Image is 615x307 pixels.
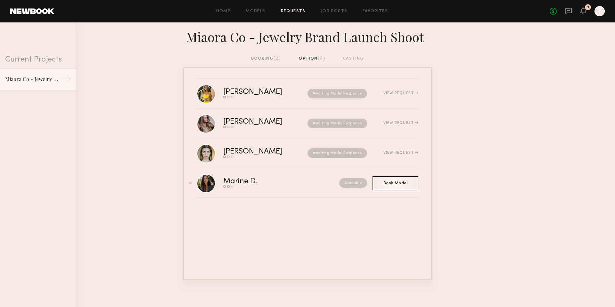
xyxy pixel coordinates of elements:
a: [PERSON_NAME]Awaiting Model ResponseView Request [197,79,418,109]
div: Miaora Co - Jewelry Brand Launch Shoot [183,28,432,45]
div: [PERSON_NAME] [223,88,295,96]
span: (2) [274,56,281,61]
div: View Request [383,121,418,125]
a: [PERSON_NAME]Awaiting Model ResponseView Request [197,138,418,168]
nb-request-status: Awaiting Model Response [307,89,367,98]
a: Models [246,9,265,13]
nb-request-status: Awaiting Model Response [307,119,367,128]
div: Marine D. [223,178,298,185]
div: [PERSON_NAME] [223,118,295,126]
div: View Request [383,91,418,95]
div: [PERSON_NAME] [223,148,295,155]
a: Home [216,9,231,13]
a: J [594,6,605,16]
span: Book Model [383,181,408,185]
a: Favorites [363,9,388,13]
a: Job Posts [321,9,348,13]
nb-request-status: Available [339,178,367,188]
nb-request-status: Awaiting Model Response [307,148,367,158]
div: Miaora Co - Jewelry Brand Launch Shoot [5,75,61,83]
div: booking [251,55,281,62]
a: Marine D.Available [197,168,418,198]
div: → [61,74,71,87]
a: Requests [281,9,306,13]
div: 3 [587,6,589,9]
div: View Request [383,151,418,155]
a: [PERSON_NAME]Awaiting Model ResponseView Request [197,109,418,138]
